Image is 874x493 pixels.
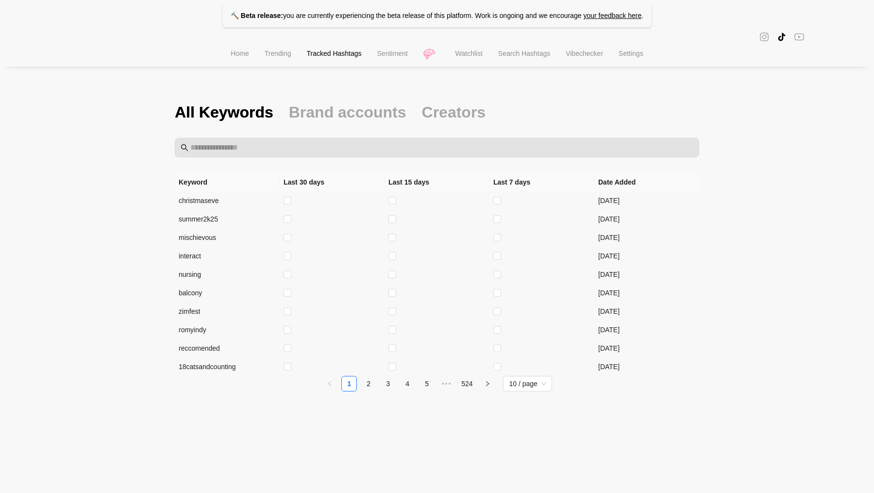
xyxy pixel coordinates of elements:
th: Keyword [175,173,280,191]
td: reccomended [175,339,280,357]
td: [DATE] [594,339,699,357]
span: 10 / page [509,376,546,391]
td: [DATE] [594,247,699,265]
td: [DATE] [594,210,699,228]
a: 4 [400,376,415,391]
td: romyindy [175,321,280,339]
strong: 🔨 Beta release: [231,12,283,19]
td: nursing [175,265,280,284]
li: 2 [361,376,376,391]
span: left [327,381,333,387]
th: Date Added [594,173,699,191]
span: ••• [438,376,454,391]
td: [DATE] [594,191,699,210]
p: you are currently experiencing the beta release of this platform. Work is ongoing and we encourage . [223,4,651,27]
td: zimfest [175,302,280,321]
li: 524 [458,376,476,391]
td: [DATE] [594,357,699,376]
a: 524 [458,376,475,391]
td: [DATE] [594,321,699,339]
span: All Keywords [175,102,273,122]
li: Next 5 Pages [438,376,454,391]
button: left [322,376,337,391]
span: Search Hashtags [498,50,550,57]
span: Creators [422,102,486,122]
span: Tracked Hashtags [306,50,361,57]
td: [DATE] [594,265,699,284]
span: Watchlist [455,50,483,57]
td: [DATE] [594,228,699,247]
th: Last 15 days [385,173,489,191]
td: balcony [175,284,280,302]
span: right [485,381,490,387]
span: Vibechecker [566,50,603,57]
a: 5 [420,376,434,391]
span: Settings [619,50,643,57]
span: instagram [759,31,769,42]
div: Page Size [503,376,552,391]
a: your feedback here [583,12,641,19]
li: 1 [341,376,357,391]
td: interact [175,247,280,265]
span: search [181,144,188,152]
li: 5 [419,376,435,391]
button: right [480,376,495,391]
a: 1 [342,376,356,391]
td: summer2k25 [175,210,280,228]
span: Brand accounts [289,102,406,122]
td: [DATE] [594,284,699,302]
li: 4 [400,376,415,391]
a: 2 [361,376,376,391]
td: christmaseve [175,191,280,210]
td: mischievous [175,228,280,247]
th: Last 7 days [489,173,594,191]
li: Previous Page [322,376,337,391]
span: Trending [265,50,291,57]
span: Sentiment [377,50,408,57]
td: [DATE] [594,302,699,321]
a: 3 [381,376,395,391]
li: 3 [380,376,396,391]
th: Last 30 days [280,173,385,191]
span: Home [231,50,249,57]
li: Next Page [480,376,495,391]
span: youtube [794,31,804,42]
td: 18catsandcounting [175,357,280,376]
